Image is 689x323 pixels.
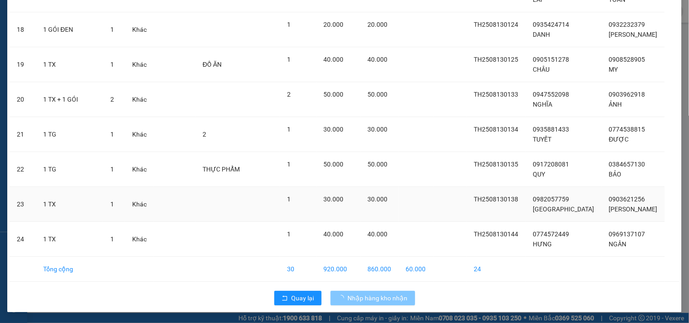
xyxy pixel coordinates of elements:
td: Tổng cộng [36,257,103,282]
span: BẢO [609,171,622,178]
span: Nhập hàng kho nhận [348,293,408,303]
span: 2 [110,96,114,103]
span: 50.000 [324,91,344,98]
td: 860.000 [361,257,399,282]
span: 50.000 [368,91,388,98]
span: 1 [110,131,114,138]
td: 23 [10,187,36,222]
div: NHI [106,28,198,39]
span: 0982057759 [533,196,570,203]
td: Khác [125,82,154,117]
span: 0908528905 [609,56,645,63]
span: NGHĨA [533,101,553,108]
span: 1 [287,21,291,28]
div: TUYẾT [8,29,100,40]
span: 50.000 [324,161,344,168]
span: TH2508130134 [474,126,519,133]
span: QUY [533,171,545,178]
span: NGÂN [609,240,627,248]
span: ẢNH [609,101,622,108]
td: 30 [280,257,316,282]
span: 20.000 [324,21,344,28]
span: 0935881433 [533,126,570,133]
td: 24 [10,222,36,257]
span: 30.000 [368,126,388,133]
td: Khác [125,222,154,257]
span: 1 [287,126,291,133]
button: Nhập hàng kho nhận [331,291,415,305]
span: 1 [110,201,114,208]
span: Nhận: [106,8,128,17]
div: 1 [106,52,198,63]
span: 2 [203,131,206,138]
span: 30.000 [324,196,344,203]
span: 1 [110,166,114,173]
td: 1 TX [36,222,103,257]
span: MY [609,66,618,73]
div: [GEOGRAPHIC_DATA] [106,8,198,28]
td: 21 [10,117,36,152]
span: 40.000 [368,56,388,63]
span: 1 [287,196,291,203]
span: 0774538815 [609,126,645,133]
span: 0947552098 [533,91,570,98]
td: 1 TX + 1 GÓI [36,82,103,117]
td: 920.000 [317,257,361,282]
span: [GEOGRAPHIC_DATA] [533,206,595,213]
span: 40.000 [324,230,344,238]
span: TH2508130144 [474,230,519,238]
span: Gửi: [8,9,22,18]
td: Khác [125,12,154,47]
span: [PERSON_NAME] [609,206,658,213]
span: 1 [110,235,114,243]
span: TH2508130124 [474,21,519,28]
span: 1 [287,161,291,168]
span: ĐƯỢC [609,136,629,143]
span: 0384657130 [609,161,645,168]
span: HƯNG [533,240,552,248]
span: 0917208081 [533,161,570,168]
span: 0903621256 [609,196,645,203]
span: CHÂU [533,66,550,73]
span: 0903962918 [609,91,645,98]
span: DANH [533,31,550,38]
td: 22 [10,152,36,187]
span: 30.000 [324,126,344,133]
span: TH2508130133 [474,91,519,98]
td: 1 TG [36,152,103,187]
span: Quay lại [292,293,314,303]
div: 0392438351 [106,39,198,52]
span: 0774572449 [533,230,570,238]
td: Khác [125,187,154,222]
span: 1 [110,26,114,33]
span: 0935424714 [533,21,570,28]
span: 0932232379 [609,21,645,28]
td: 19 [10,47,36,82]
td: 20 [10,82,36,117]
td: Khác [125,47,154,82]
td: 60.000 [399,257,433,282]
span: TUYẾT [533,136,552,143]
td: Khác [125,152,154,187]
div: 0334055951 [8,40,100,53]
span: rollback [282,295,288,302]
span: 0905151278 [533,56,570,63]
button: rollbackQuay lại [274,291,322,305]
td: 18 [10,12,36,47]
span: 1 [287,56,291,63]
span: 40.000 [324,56,344,63]
span: 50.000 [368,161,388,168]
span: TH2508130138 [474,196,519,203]
span: 30.000 [368,196,388,203]
span: TH2508130135 [474,161,519,168]
span: [PERSON_NAME] [609,31,658,38]
td: 1 TX [36,187,103,222]
span: 0969137107 [609,230,645,238]
td: 1 GÓI ĐEN [36,12,103,47]
span: loading [338,295,348,301]
span: 1 [287,230,291,238]
span: ĐỒ ĂN [203,61,222,68]
span: 2 [287,91,291,98]
td: 1 TX [36,47,103,82]
td: 1 TG [36,117,103,152]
